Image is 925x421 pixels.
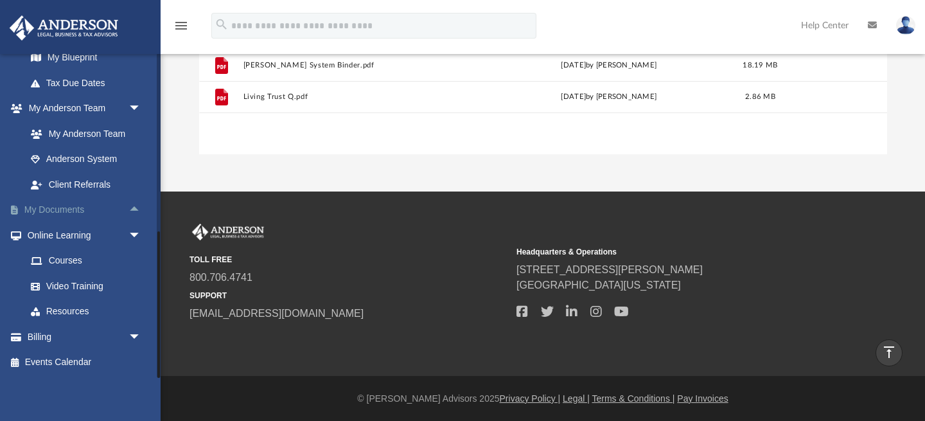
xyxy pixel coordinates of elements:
[516,280,681,291] a: [GEOGRAPHIC_DATA][US_STATE]
[563,393,590,404] a: Legal |
[161,392,925,406] div: © [PERSON_NAME] Advisors 2025
[18,121,148,147] a: My Anderson Team
[9,324,161,350] a: Billingarrow_drop_down
[128,197,154,224] span: arrow_drop_up
[592,393,675,404] a: Terms & Conditions |
[243,93,483,102] button: Living Trust Q.pdf
[18,172,154,197] a: Client Referrals
[243,61,483,69] button: [PERSON_NAME] System Binder.pdf
[18,70,161,96] a: Tax Due Dates
[9,350,161,375] a: Events Calendar
[128,324,154,350] span: arrow_drop_down
[18,45,154,71] a: My Blueprint
[489,60,729,71] div: [DATE] by [PERSON_NAME]
[9,197,161,223] a: My Documentsarrow_drop_up
[189,290,507,301] small: SUPPORT
[128,222,154,249] span: arrow_drop_down
[189,224,267,240] img: Anderson Advisors Platinum Portal
[189,254,507,265] small: TOLL FREE
[189,308,364,319] a: [EMAIL_ADDRESS][DOMAIN_NAME]
[173,18,189,33] i: menu
[18,299,154,325] a: Resources
[516,264,703,275] a: [STREET_ADDRESS][PERSON_NAME]
[489,91,729,103] div: [DATE] by [PERSON_NAME]
[9,222,154,248] a: Online Learningarrow_drop_down
[18,248,154,274] a: Courses
[896,16,915,35] img: User Pic
[18,147,154,172] a: Anderson System
[9,96,154,121] a: My Anderson Teamarrow_drop_down
[876,339,903,366] a: vertical_align_top
[743,62,777,69] span: 18.19 MB
[189,272,252,283] a: 800.706.4741
[18,273,148,299] a: Video Training
[128,96,154,122] span: arrow_drop_down
[500,393,561,404] a: Privacy Policy |
[881,345,897,360] i: vertical_align_top
[516,246,834,258] small: Headquarters & Operations
[677,393,728,404] a: Pay Invoices
[173,24,189,33] a: menu
[745,93,775,100] span: 2.86 MB
[215,17,229,31] i: search
[6,15,122,40] img: Anderson Advisors Platinum Portal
